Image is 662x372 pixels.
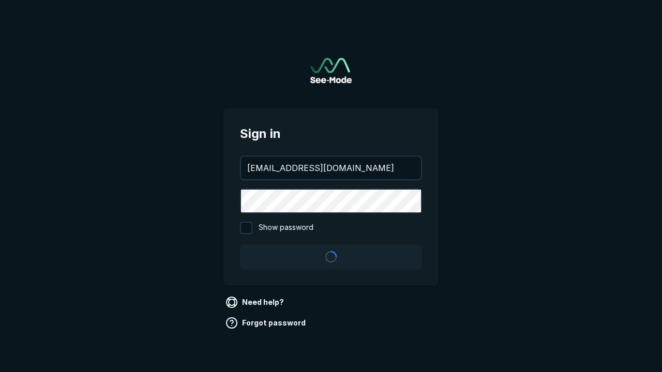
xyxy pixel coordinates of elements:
img: See-Mode Logo [310,58,352,83]
span: Sign in [240,125,422,143]
input: your@email.com [241,157,421,179]
a: Go to sign in [310,58,352,83]
a: Need help? [223,294,288,311]
span: Show password [259,222,313,234]
a: Forgot password [223,315,310,331]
